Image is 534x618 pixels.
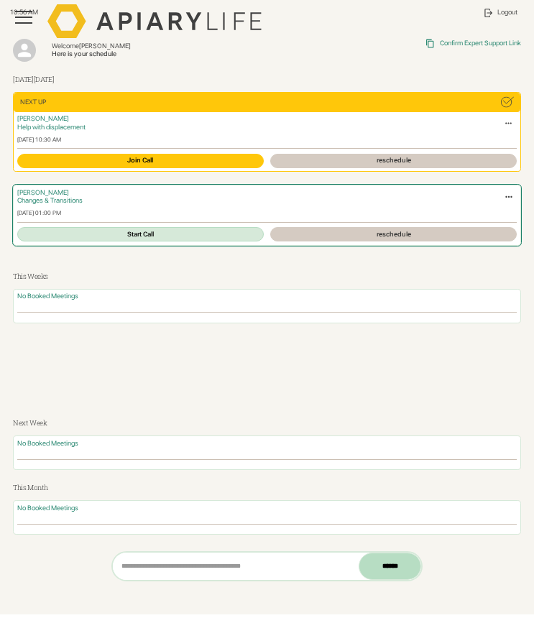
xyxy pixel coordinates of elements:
[13,483,521,494] h3: This Month
[17,292,78,300] span: No Booked Meetings
[17,124,86,131] span: Help with displacement
[17,154,264,168] a: Join Call
[17,115,69,122] span: [PERSON_NAME]
[17,210,517,217] div: [DATE] 01:00 PM
[79,42,131,50] span: [PERSON_NAME]
[440,40,521,47] div: Confirm Expert Support Link
[17,189,69,196] span: [PERSON_NAME]
[17,504,78,512] span: No Booked Meetings
[34,75,55,84] span: [DATE]
[20,98,46,106] div: Next Up
[17,440,78,447] span: No Booked Meetings
[17,227,264,241] a: Start Call
[52,42,285,50] div: Welcome
[52,50,285,58] div: Here is your schedule
[497,9,517,17] div: Logout
[270,227,517,241] a: reschedule
[17,137,517,144] div: [DATE] 10:30 AM
[13,75,521,86] h3: [DATE]
[13,272,521,282] h3: This Weeks
[477,1,524,24] a: Logout
[270,154,517,168] a: reschedule
[13,418,521,429] h3: Next Week
[17,197,83,204] span: Changes & Transitions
